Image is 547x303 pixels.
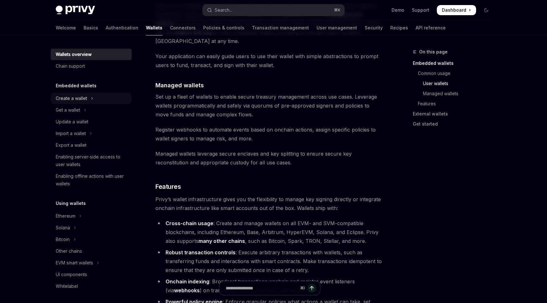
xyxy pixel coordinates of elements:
a: many other chains [198,238,245,244]
a: External wallets [413,109,496,119]
img: dark logo [56,6,95,15]
div: Wallets overview [56,51,91,58]
strong: Cross-chain usage [166,220,213,226]
input: Ask a question... [226,281,298,295]
a: Transaction management [252,20,309,35]
a: Get started [413,119,496,129]
a: Enabling server-side access to user wallets [51,151,132,170]
div: Whitelabel [56,282,78,290]
a: Update a wallet [51,116,132,127]
a: Managed wallets [413,89,496,99]
a: Recipes [390,20,408,35]
a: Features [413,99,496,109]
button: Open search [203,4,344,16]
a: Basics [84,20,98,35]
div: Get a wallet [56,106,80,114]
span: Managed wallets [155,81,204,90]
a: Wallets [146,20,162,35]
a: Security [365,20,383,35]
button: Send message [307,284,316,293]
strong: Robust transaction controls [166,249,236,256]
a: Export a wallet [51,139,132,151]
button: Toggle Ethereum section [51,210,132,222]
a: Dashboard [437,5,476,15]
span: ⌘ K [334,8,341,13]
a: API reference [416,20,446,35]
a: Chain support [51,60,132,72]
a: Embedded wallets [413,58,496,68]
div: Bitcoin [56,236,70,243]
div: Solana [56,224,70,232]
div: UI components [56,271,87,278]
a: User wallets [413,78,496,89]
span: Managed wallets leverage secure enclaves and key splitting to ensure secure key reconstitution an... [155,149,384,167]
a: Enabling offline actions with user wallets [51,170,132,189]
span: Register webhooks to automate events based on onchain actions, assign specific policies to wallet... [155,125,384,143]
div: Other chains [56,247,82,255]
button: Toggle dark mode [481,5,491,15]
div: Ethereum [56,212,75,220]
div: Import a wallet [56,130,86,137]
a: Demo [392,7,404,13]
button: Toggle Bitcoin section [51,234,132,245]
div: Create a wallet [56,95,87,102]
span: Your application can easily guide users to use their wallet with simple abstractions to prompt us... [155,52,384,70]
a: Authentication [106,20,138,35]
a: Whitelabel [51,281,132,292]
a: Common usage [413,68,496,78]
button: Toggle Solana section [51,222,132,233]
div: Chain support [56,62,85,70]
li: : Create and manage wallets on all EVM- and SVM-compatible blockchains, including Ethereum, Base,... [155,219,384,245]
a: Connectors [170,20,196,35]
a: Wallets overview [51,49,132,60]
span: On this page [419,48,448,56]
a: Support [412,7,429,13]
span: Set up a fleet of wallets to enable secure treasury management across use cases. Leverage wallets... [155,92,384,119]
a: UI components [51,269,132,280]
li: : Execute arbitrary transactions with wallets, such as transferring funds and interactions with s... [155,248,384,275]
span: Dashboard [442,7,466,13]
div: Enabling offline actions with user wallets [56,172,128,188]
div: Search... [215,6,232,14]
strong: Onchain indexing [166,278,209,285]
h5: Embedded wallets [56,82,97,90]
h5: Using wallets [56,200,86,207]
div: Enabling server-side access to user wallets [56,153,128,168]
button: Toggle Import a wallet section [51,128,132,139]
a: Policies & controls [203,20,244,35]
button: Toggle EVM smart wallets section [51,257,132,269]
div: EVM smart wallets [56,259,93,267]
div: Export a wallet [56,141,86,149]
a: User management [317,20,357,35]
li: : Broadcast transactions onchain and register event listeners (via ) on transaction status, depos... [155,277,384,295]
button: Toggle Get a wallet section [51,104,132,116]
span: Privy’s wallet infrastructure gives you the flexibility to manage key signing directly or integra... [155,195,384,213]
div: Update a wallet [56,118,88,126]
span: Features [155,182,181,191]
button: Toggle Create a wallet section [51,93,132,104]
a: Welcome [56,20,76,35]
a: Other chains [51,245,132,257]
